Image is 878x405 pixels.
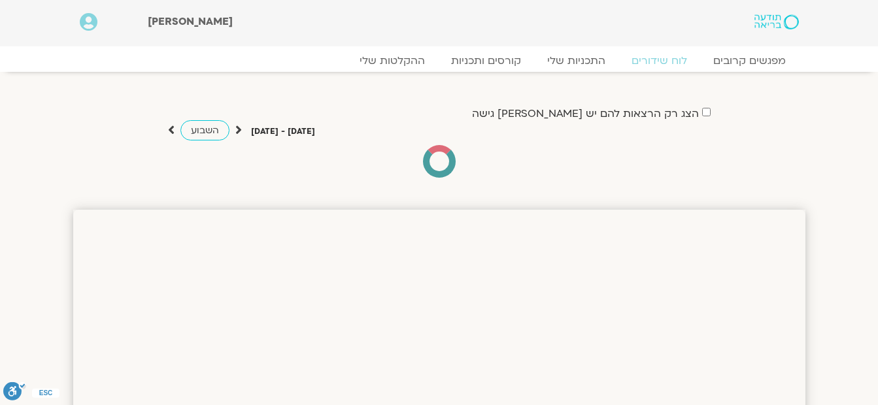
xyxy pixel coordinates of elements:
[618,54,700,67] a: לוח שידורים
[80,54,799,67] nav: Menu
[191,124,219,137] span: השבוע
[251,125,315,138] p: [DATE] - [DATE]
[472,108,699,120] label: הצג רק הרצאות להם יש [PERSON_NAME] גישה
[534,54,618,67] a: התכניות שלי
[180,120,229,140] a: השבוע
[346,54,438,67] a: ההקלטות שלי
[438,54,534,67] a: קורסים ותכניות
[148,14,233,29] span: [PERSON_NAME]
[700,54,799,67] a: מפגשים קרובים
